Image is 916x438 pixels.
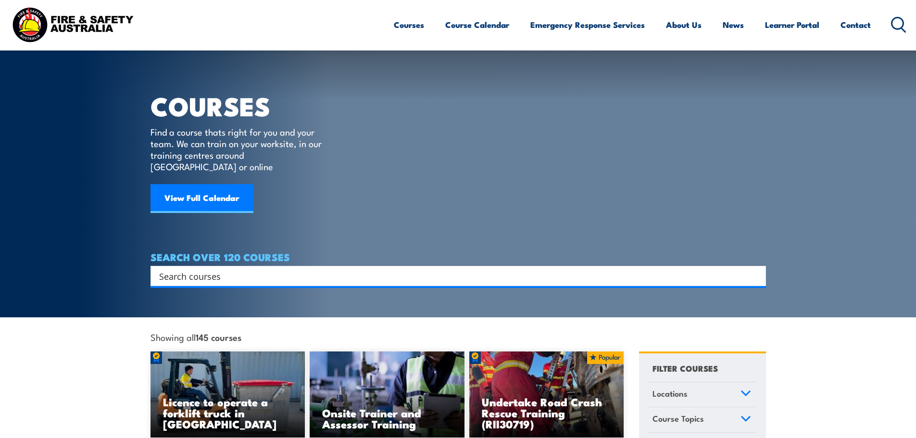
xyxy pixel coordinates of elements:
[652,412,704,425] span: Course Topics
[151,351,305,438] a: Licence to operate a forklift truck in [GEOGRAPHIC_DATA]
[652,362,718,375] h4: FILTER COURSES
[151,332,241,342] span: Showing all
[151,351,305,438] img: Licence to operate a forklift truck Training
[161,269,747,283] form: Search form
[151,126,326,172] p: Find a course thats right for you and your team. We can train on your worksite, in our training c...
[648,382,755,407] a: Locations
[469,351,624,438] img: Road Crash Rescue Training
[749,269,763,283] button: Search magnifier button
[163,396,293,429] h3: Licence to operate a forklift truck in [GEOGRAPHIC_DATA]
[482,396,612,429] h3: Undertake Road Crash Rescue Training (RII30719)
[394,12,424,38] a: Courses
[151,251,766,262] h4: SEARCH OVER 120 COURSES
[151,94,336,117] h1: COURSES
[322,407,452,429] h3: Onsite Trainer and Assessor Training
[445,12,509,38] a: Course Calendar
[765,12,819,38] a: Learner Portal
[652,387,688,400] span: Locations
[723,12,744,38] a: News
[666,12,702,38] a: About Us
[151,184,253,213] a: View Full Calendar
[530,12,645,38] a: Emergency Response Services
[310,351,464,438] a: Onsite Trainer and Assessor Training
[159,269,745,283] input: Search input
[310,351,464,438] img: Safety For Leaders
[841,12,871,38] a: Contact
[648,407,755,432] a: Course Topics
[469,351,624,438] a: Undertake Road Crash Rescue Training (RII30719)
[196,330,241,343] strong: 145 courses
